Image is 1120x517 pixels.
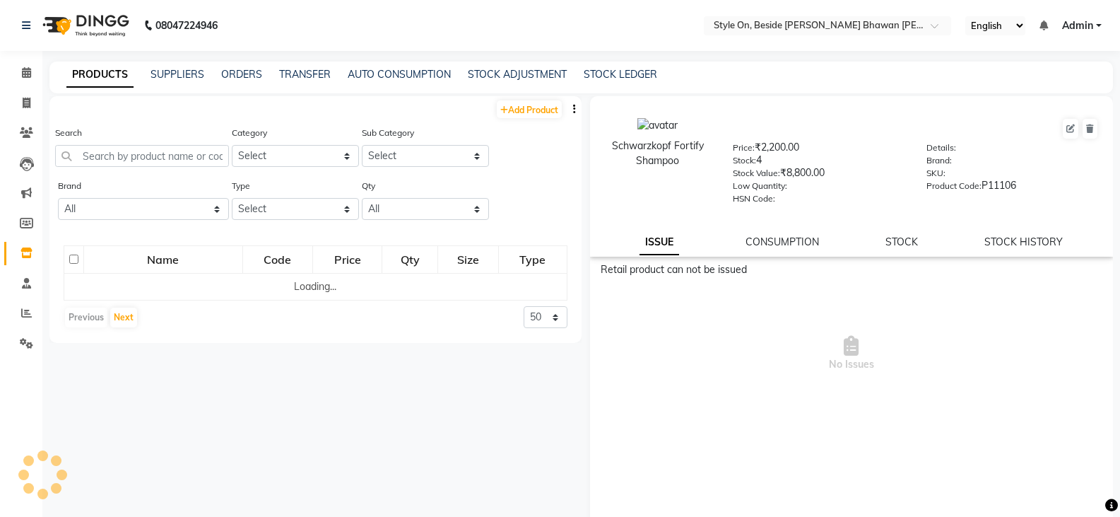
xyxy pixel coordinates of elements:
[926,167,945,180] label: SKU:
[110,308,137,327] button: Next
[58,180,81,192] label: Brand
[279,68,331,81] a: TRANSFER
[926,180,982,192] label: Product Code:
[55,127,82,139] label: Search
[637,118,678,133] img: avatar
[733,167,780,180] label: Stock Value:
[926,178,1099,198] div: P11106
[984,236,1063,248] a: STOCK HISTORY
[314,247,381,272] div: Price
[885,236,918,248] a: STOCK
[232,180,250,192] label: Type
[733,165,905,185] div: ₹8,800.00
[497,100,562,118] a: Add Product
[733,140,905,160] div: ₹2,200.00
[745,236,819,248] a: CONSUMPTION
[500,247,565,272] div: Type
[155,6,218,45] b: 08047224946
[362,127,414,139] label: Sub Category
[733,153,905,173] div: 4
[348,68,451,81] a: AUTO CONSUMPTION
[733,192,775,205] label: HSN Code:
[244,247,312,272] div: Code
[1062,18,1093,33] span: Admin
[601,283,1103,424] span: No Issues
[468,68,567,81] a: STOCK ADJUSTMENT
[584,68,657,81] a: STOCK LEDGER
[36,6,133,45] img: logo
[362,180,375,192] label: Qty
[601,262,1103,277] div: Retail product can not be issued
[85,247,242,272] div: Name
[604,139,712,168] div: Schwarzkopf Fortify Shampoo
[439,247,497,272] div: Size
[55,145,229,167] input: Search by product name or code
[926,154,952,167] label: Brand:
[733,141,755,154] label: Price:
[733,180,787,192] label: Low Quantity:
[221,68,262,81] a: ORDERS
[64,274,567,301] td: Loading...
[66,62,134,88] a: PRODUCTS
[151,68,204,81] a: SUPPLIERS
[232,127,267,139] label: Category
[926,141,956,154] label: Details:
[639,230,679,255] a: ISSUE
[383,247,437,272] div: Qty
[733,154,756,167] label: Stock:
